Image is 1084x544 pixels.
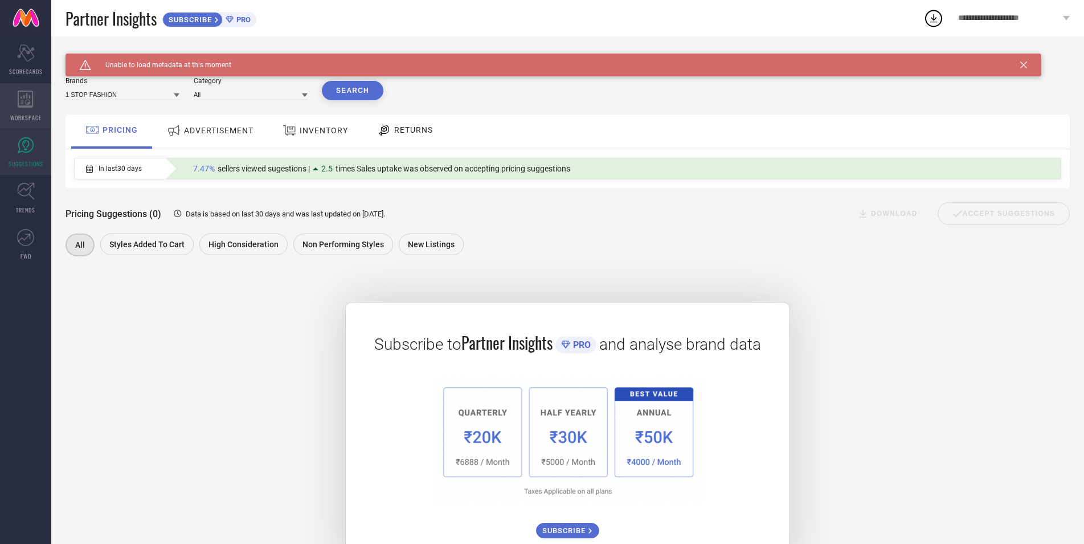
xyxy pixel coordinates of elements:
[208,240,279,249] span: High Consideration
[9,159,43,168] span: SUGGESTIONS
[394,125,433,134] span: RETURNS
[66,77,179,85] div: Brands
[194,77,308,85] div: Category
[75,240,85,249] span: All
[66,54,125,63] h1: SUGGESTIONS
[234,15,251,24] span: PRO
[938,202,1070,225] div: Accept Suggestions
[432,377,703,503] img: 1a6fb96cb29458d7132d4e38d36bc9c7.png
[461,331,553,354] span: Partner Insights
[374,335,461,354] span: Subscribe to
[336,164,570,173] span: times Sales uptake was observed on accepting pricing suggestions
[570,340,591,350] span: PRO
[302,240,384,249] span: Non Performing Styles
[542,526,588,535] span: SUBSCRIBE
[193,164,215,173] span: 7.47%
[103,125,138,134] span: PRICING
[186,210,385,218] span: Data is based on last 30 days and was last updated on [DATE] .
[21,252,31,260] span: FWD
[109,240,185,249] span: Styles Added To Cart
[9,67,43,76] span: SCORECARDS
[923,8,944,28] div: Open download list
[91,61,231,69] span: Unable to load metadata at this moment
[99,165,142,173] span: In last 30 days
[408,240,455,249] span: New Listings
[321,164,333,173] span: 2.5
[16,206,35,214] span: TRENDS
[163,15,215,24] span: SUBSCRIBE
[162,9,256,27] a: SUBSCRIBEPRO
[187,161,576,176] div: Percentage of sellers who have viewed suggestions for the current Insight Type
[66,7,157,30] span: Partner Insights
[322,81,383,100] button: Search
[300,126,348,135] span: INVENTORY
[184,126,253,135] span: ADVERTISEMENT
[218,164,310,173] span: sellers viewed sugestions |
[66,208,161,219] span: Pricing Suggestions (0)
[536,514,599,538] a: SUBSCRIBE
[599,335,761,354] span: and analyse brand data
[10,113,42,122] span: WORKSPACE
